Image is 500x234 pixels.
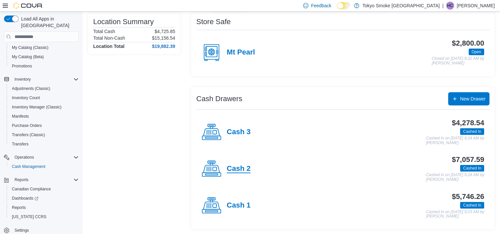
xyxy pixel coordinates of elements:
[9,204,79,212] span: Reports
[9,122,79,130] span: Purchase Orders
[7,130,81,139] button: Transfers (Classic)
[12,214,46,219] span: [US_STATE] CCRS
[9,53,47,61] a: My Catalog (Beta)
[227,48,255,57] h4: Mt Pearl
[12,164,45,169] span: Cash Management
[152,44,175,49] h4: $19,882.39
[7,84,81,93] button: Adjustments (Classic)
[12,63,32,69] span: Promotions
[9,213,49,221] a: [US_STATE] CCRS
[448,92,489,105] button: New Drawer
[12,132,45,137] span: Transfers (Classic)
[9,62,79,70] span: Promotions
[12,153,79,161] span: Operations
[15,177,28,182] span: Reports
[12,86,50,91] span: Adjustments (Classic)
[12,141,28,147] span: Transfers
[426,136,484,145] p: Cashed In on [DATE] 9:24 AM by [PERSON_NAME]
[426,173,484,182] p: Cashed In on [DATE] 9:24 AM by [PERSON_NAME]
[196,95,242,103] h3: Cash Drawers
[12,114,29,119] span: Manifests
[7,162,81,171] button: Cash Management
[463,129,481,135] span: Cashed In
[15,155,34,160] span: Operations
[9,122,45,130] a: Purchase Orders
[12,196,38,201] span: Dashboards
[1,175,81,184] button: Reports
[1,75,81,84] button: Inventory
[9,131,48,139] a: Transfers (Classic)
[9,85,53,93] a: Adjustments (Classic)
[452,119,484,127] h3: $4,278.54
[442,2,443,10] p: |
[460,128,484,135] span: Cashed In
[9,185,54,193] a: Canadian Compliance
[12,176,31,184] button: Reports
[12,153,37,161] button: Operations
[9,94,43,102] a: Inventory Count
[337,2,351,9] input: Dark Mode
[7,121,81,130] button: Purchase Orders
[19,16,79,29] span: Load All Apps in [GEOGRAPHIC_DATA]
[227,165,250,173] h4: Cash 2
[9,103,64,111] a: Inventory Manager (Classic)
[452,156,484,164] h3: $7,057.59
[9,163,48,171] a: Cash Management
[9,62,35,70] a: Promotions
[7,43,81,52] button: My Catalog (Classic)
[93,18,154,26] h3: Location Summary
[452,193,484,201] h3: $5,746.26
[463,165,481,171] span: Cashed In
[152,35,175,41] p: $15,156.54
[12,104,61,110] span: Inventory Manager (Classic)
[9,131,79,139] span: Transfers (Classic)
[9,112,31,120] a: Manifests
[447,2,453,10] span: HC
[363,2,440,10] p: Tokyo Smoke [GEOGRAPHIC_DATA]
[432,57,484,65] p: Closed on [DATE] 9:22 AM by [PERSON_NAME]
[9,112,79,120] span: Manifests
[155,29,175,34] p: $4,725.85
[9,204,28,212] a: Reports
[9,53,79,61] span: My Catalog (Beta)
[1,153,81,162] button: Operations
[227,201,250,210] h4: Cash 1
[9,103,79,111] span: Inventory Manager (Classic)
[9,194,41,202] a: Dashboards
[93,35,125,41] h6: Total Non-Cash
[7,203,81,212] button: Reports
[9,94,79,102] span: Inventory Count
[460,202,484,209] span: Cashed In
[9,163,79,171] span: Cash Management
[15,228,29,233] span: Settings
[7,102,81,112] button: Inventory Manager (Classic)
[446,2,454,10] div: Heather Chafe
[196,18,231,26] h3: Store Safe
[457,2,495,10] p: [PERSON_NAME]
[12,45,49,50] span: My Catalog (Classic)
[7,194,81,203] a: Dashboards
[12,176,79,184] span: Reports
[7,93,81,102] button: Inventory Count
[7,61,81,71] button: Promotions
[9,213,79,221] span: Washington CCRS
[9,85,79,93] span: Adjustments (Classic)
[12,95,40,100] span: Inventory Count
[9,185,79,193] span: Canadian Compliance
[452,39,484,47] h3: $2,800.00
[460,165,484,172] span: Cashed In
[472,49,481,55] span: Open
[311,2,331,9] span: Feedback
[7,112,81,121] button: Manifests
[227,128,250,136] h4: Cash 3
[463,202,481,208] span: Cashed In
[93,44,125,49] h4: Location Total
[9,140,79,148] span: Transfers
[426,210,484,219] p: Cashed In on [DATE] 9:23 AM by [PERSON_NAME]
[7,184,81,194] button: Canadian Compliance
[13,2,43,9] img: Cova
[12,75,33,83] button: Inventory
[460,96,485,102] span: New Drawer
[7,212,81,221] button: [US_STATE] CCRS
